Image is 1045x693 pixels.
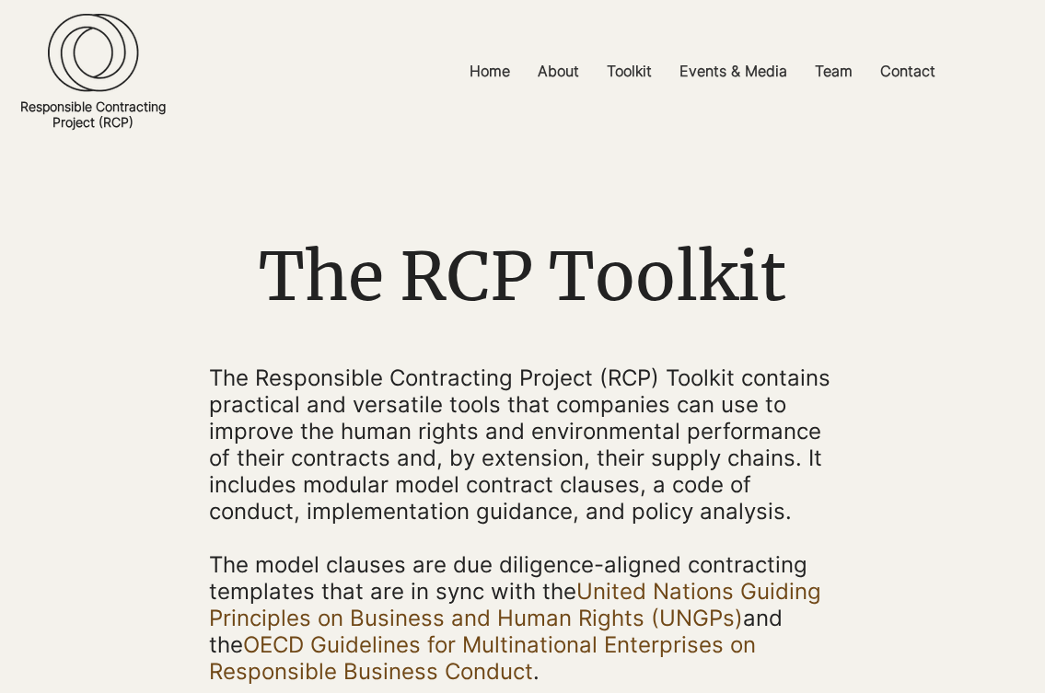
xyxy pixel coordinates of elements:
p: Team [806,51,862,92]
p: Contact [871,51,945,92]
a: Team [801,51,866,92]
a: Events & Media [666,51,801,92]
span: The model clauses are due diligence-aligned contracting templates that are in sync with the and t... [209,551,821,685]
p: Events & Media [670,51,796,92]
p: About [528,51,588,92]
span: The Responsible Contracting Project (RCP) Toolkit contains practical and versatile tools that com... [209,364,830,525]
p: Toolkit [598,51,661,92]
a: Responsible ContractingProject (RCP) [20,98,166,130]
a: OECD Guidelines for Multinational Enterprises on Responsible Business Conduct [209,631,756,685]
nav: Site [360,51,1045,92]
a: United Nations Guiding Principles on Business and Human Rights (UNGPs) [209,578,821,631]
span: The RCP Toolkit [259,235,786,318]
a: About [524,51,593,92]
p: Home [460,51,519,92]
a: Contact [866,51,949,92]
a: Toolkit [593,51,666,92]
a: Home [456,51,524,92]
